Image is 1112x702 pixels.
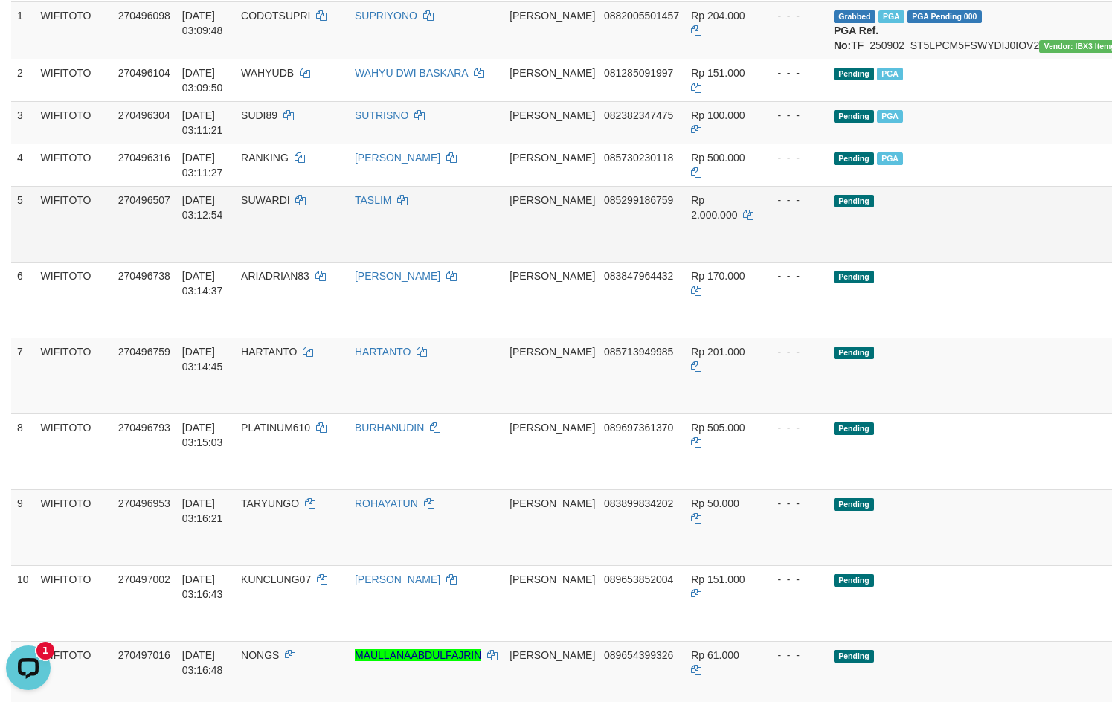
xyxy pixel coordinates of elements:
[907,10,982,23] span: PGA Pending
[355,109,408,121] a: SUTRISNO
[834,25,878,51] b: PGA Ref. No:
[241,10,310,22] span: CODOTSUPRI
[118,10,170,22] span: 270496098
[510,67,595,79] span: [PERSON_NAME]
[691,573,745,585] span: Rp 151.000
[35,59,112,101] td: WIFITOTO
[877,152,903,165] span: Marked by bhsjoko
[604,497,673,509] span: Copy 083899834202 to clipboard
[691,10,745,22] span: Rp 204.000
[182,194,223,221] span: [DATE] 03:12:54
[182,152,223,178] span: [DATE] 03:11:27
[355,10,417,22] a: SUPRIYONO
[182,573,223,600] span: [DATE] 03:16:43
[604,270,673,282] span: Copy 083847964432 to clipboard
[6,6,51,51] button: Open LiveChat chat widget
[834,110,874,123] span: Pending
[604,649,673,661] span: Copy 089654399326 to clipboard
[118,649,170,661] span: 270497016
[118,152,170,164] span: 270496316
[355,346,411,358] a: HARTANTO
[11,262,35,338] td: 6
[11,413,35,489] td: 8
[241,270,309,282] span: ARIADRIAN83
[241,67,294,79] span: WAHYUDB
[182,346,223,373] span: [DATE] 03:14:45
[834,574,874,587] span: Pending
[691,422,745,434] span: Rp 505.000
[35,413,112,489] td: WIFITOTO
[241,497,299,509] span: TARYUNGO
[241,152,289,164] span: RANKING
[118,194,170,206] span: 270496507
[691,109,745,121] span: Rp 100.000
[604,194,673,206] span: Copy 085299186759 to clipboard
[510,194,595,206] span: [PERSON_NAME]
[11,59,35,101] td: 2
[834,10,875,23] span: Grabbed
[36,2,54,20] div: new message indicator
[118,67,170,79] span: 270496104
[877,110,903,123] span: Marked by bhsjoko
[834,498,874,511] span: Pending
[355,270,440,282] a: [PERSON_NAME]
[11,489,35,565] td: 9
[241,109,277,121] span: SUDI89
[241,194,290,206] span: SUWARDI
[182,67,223,94] span: [DATE] 03:09:50
[834,195,874,207] span: Pending
[765,108,822,123] div: - - -
[510,346,595,358] span: [PERSON_NAME]
[355,573,440,585] a: [PERSON_NAME]
[604,67,673,79] span: Copy 081285091997 to clipboard
[35,144,112,186] td: WIFITOTO
[510,152,595,164] span: [PERSON_NAME]
[510,109,595,121] span: [PERSON_NAME]
[182,497,223,524] span: [DATE] 03:16:21
[765,496,822,511] div: - - -
[691,346,745,358] span: Rp 201.000
[355,649,481,661] a: MAULLANAABDULFAJRIN
[11,1,35,59] td: 1
[510,270,595,282] span: [PERSON_NAME]
[834,68,874,80] span: Pending
[765,648,822,663] div: - - -
[35,489,112,565] td: WIFITOTO
[765,268,822,283] div: - - -
[118,422,170,434] span: 270496793
[118,573,170,585] span: 270497002
[834,650,874,663] span: Pending
[241,422,310,434] span: PLATINUM610
[878,10,904,23] span: Marked by bhsjoko
[241,573,311,585] span: KUNCLUNG07
[11,101,35,144] td: 3
[510,649,595,661] span: [PERSON_NAME]
[11,338,35,413] td: 7
[691,152,745,164] span: Rp 500.000
[35,565,112,641] td: WIFITOTO
[834,347,874,359] span: Pending
[35,101,112,144] td: WIFITOTO
[510,10,595,22] span: [PERSON_NAME]
[11,144,35,186] td: 4
[510,497,595,509] span: [PERSON_NAME]
[765,8,822,23] div: - - -
[355,497,418,509] a: ROHAYATUN
[691,67,745,79] span: Rp 151.000
[118,109,170,121] span: 270496304
[11,186,35,262] td: 5
[877,68,903,80] span: Marked by bhsjoko
[35,1,112,59] td: WIFITOTO
[182,270,223,297] span: [DATE] 03:14:37
[604,422,673,434] span: Copy 089697361370 to clipboard
[691,270,745,282] span: Rp 170.000
[834,152,874,165] span: Pending
[35,338,112,413] td: WIFITOTO
[355,152,440,164] a: [PERSON_NAME]
[604,109,673,121] span: Copy 082382347475 to clipboard
[834,422,874,435] span: Pending
[691,497,739,509] span: Rp 50.000
[118,497,170,509] span: 270496953
[118,270,170,282] span: 270496738
[510,422,595,434] span: [PERSON_NAME]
